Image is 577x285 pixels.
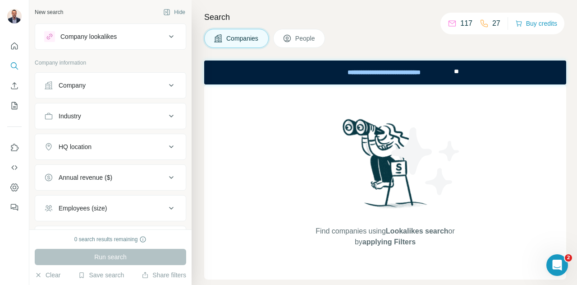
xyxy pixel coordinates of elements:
[35,59,186,67] p: Company information
[339,117,432,217] img: Surfe Illustration - Woman searching with binoculars
[35,271,60,280] button: Clear
[386,227,449,235] span: Lookalikes search
[35,8,63,16] div: New search
[7,78,22,94] button: Enrich CSV
[492,18,500,29] p: 27
[565,254,572,262] span: 2
[78,271,124,280] button: Save search
[35,167,186,188] button: Annual revenue ($)
[204,61,566,84] iframe: Banner
[7,58,22,74] button: Search
[362,238,416,246] span: applying Filters
[385,121,467,202] img: Surfe Illustration - Stars
[7,9,22,23] img: Avatar
[226,34,259,43] span: Companies
[460,18,472,29] p: 117
[157,5,192,19] button: Hide
[313,226,457,248] span: Find companies using or by
[7,179,22,196] button: Dashboard
[60,32,117,41] div: Company lookalikes
[35,228,186,250] button: Technologies
[7,140,22,156] button: Use Surfe on LinkedIn
[295,34,316,43] span: People
[546,254,568,276] iframe: Intercom live chat
[142,271,186,280] button: Share filters
[515,17,557,30] button: Buy credits
[204,11,566,23] h4: Search
[59,81,86,90] div: Company
[74,235,147,243] div: 0 search results remaining
[59,204,107,213] div: Employees (size)
[7,199,22,215] button: Feedback
[35,197,186,219] button: Employees (size)
[7,38,22,54] button: Quick start
[35,136,186,158] button: HQ location
[59,173,112,182] div: Annual revenue ($)
[35,105,186,127] button: Industry
[35,26,186,47] button: Company lookalikes
[59,112,81,121] div: Industry
[35,75,186,96] button: Company
[59,142,92,151] div: HQ location
[7,98,22,114] button: My lists
[7,159,22,176] button: Use Surfe API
